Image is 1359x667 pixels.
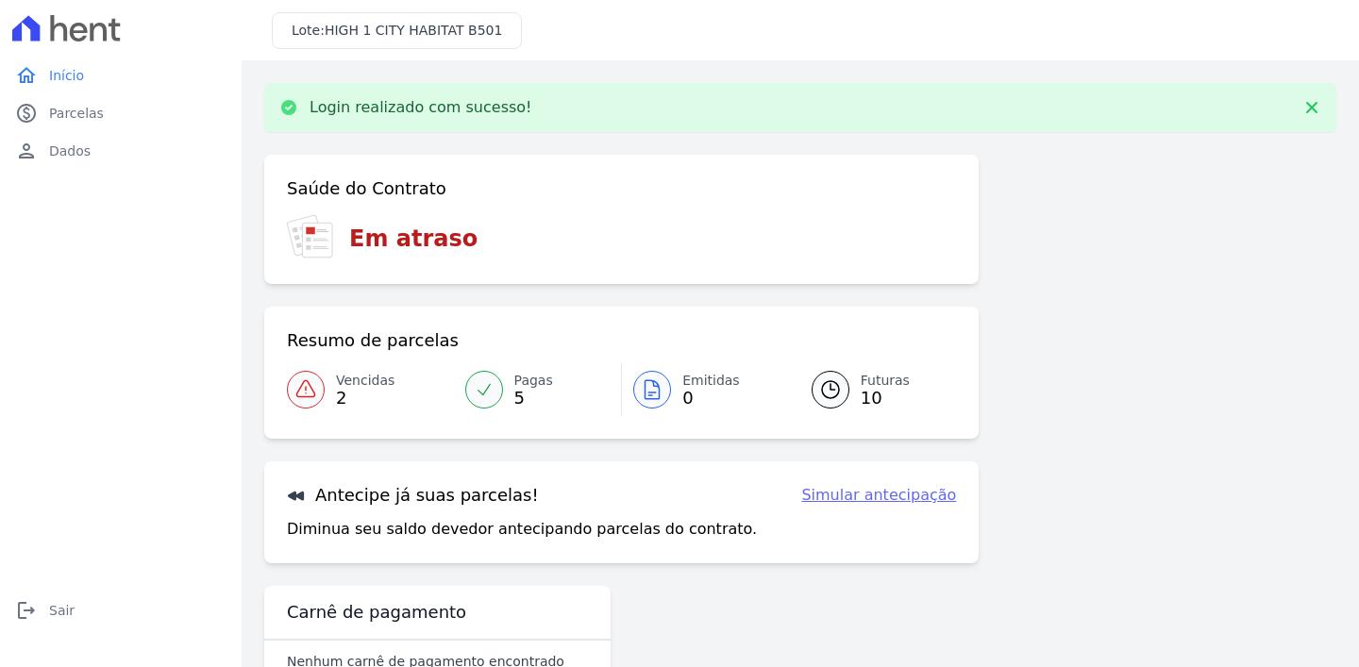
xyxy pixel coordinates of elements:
[287,329,459,352] h3: Resumo de parcelas
[15,140,38,162] i: person
[292,21,502,41] h3: Lote:
[682,371,740,391] span: Emitidas
[8,94,234,132] a: paidParcelas
[49,104,104,123] span: Parcelas
[514,391,553,406] span: 5
[287,484,539,507] h3: Antecipe já suas parcelas!
[15,64,38,87] i: home
[349,222,478,256] h3: Em atraso
[454,363,622,416] a: Pagas 5
[287,601,466,624] h3: Carnê de pagamento
[49,601,75,620] span: Sair
[8,57,234,94] a: homeInício
[336,371,394,391] span: Vencidas
[861,371,910,391] span: Futuras
[15,102,38,125] i: paid
[622,363,789,416] a: Emitidas 0
[514,371,553,391] span: Pagas
[325,23,502,38] span: HIGH 1 CITY HABITAT B501
[682,391,740,406] span: 0
[49,66,84,85] span: Início
[801,484,956,507] a: Simular antecipação
[287,363,454,416] a: Vencidas 2
[310,98,532,117] p: Login realizado com sucesso!
[789,363,957,416] a: Futuras 10
[15,599,38,622] i: logout
[8,592,234,629] a: logoutSair
[287,518,757,541] p: Diminua seu saldo devedor antecipando parcelas do contrato.
[49,142,91,160] span: Dados
[8,132,234,170] a: personDados
[336,391,394,406] span: 2
[861,391,910,406] span: 10
[287,177,446,200] h3: Saúde do Contrato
